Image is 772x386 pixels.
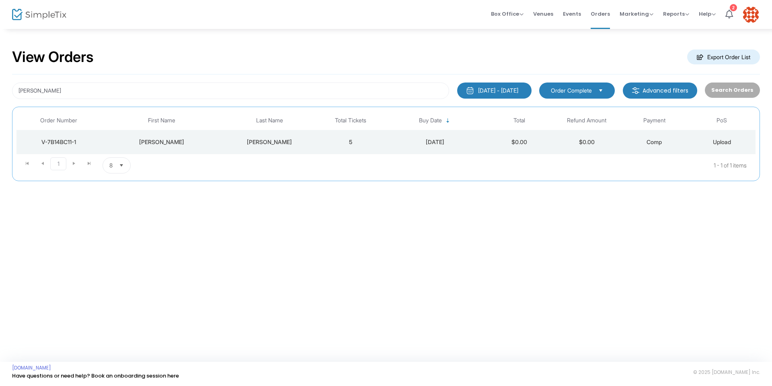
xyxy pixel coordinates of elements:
div: [DATE] - [DATE] [478,87,518,95]
a: Have questions or need help? Book an onboarding session here [12,372,179,380]
td: 5 [317,130,384,154]
span: Events [563,4,581,24]
kendo-pager-info: 1 - 1 of 1 items [211,157,747,173]
div: V-7B14BC11-1 [18,138,99,146]
div: 2 [730,4,737,11]
th: Total [486,111,553,130]
button: Select [595,86,606,95]
span: Buy Date [419,117,442,124]
div: Data table [16,111,756,154]
input: Search by name, email, phone, order number, ip address, or last 4 digits of card [12,83,449,99]
th: Refund Amount [553,111,620,130]
span: Reports [663,10,689,18]
span: First Name [148,117,175,124]
h2: View Orders [12,48,94,66]
span: Page 1 [50,157,66,170]
th: Total Tickets [317,111,384,130]
td: $0.00 [486,130,553,154]
div: Lopez [224,138,315,146]
span: Orders [591,4,610,24]
span: 8 [109,161,113,169]
span: Help [699,10,716,18]
span: Box Office [491,10,524,18]
img: filter [632,87,640,95]
span: Payment [643,117,665,124]
span: Order Number [40,117,77,124]
button: Select [116,158,127,173]
m-button: Export Order List [687,50,760,64]
span: Venues [533,4,553,24]
span: PoS [717,117,727,124]
div: Anthony [103,138,220,146]
img: monthly [466,87,474,95]
span: Comp [647,138,662,145]
a: [DOMAIN_NAME] [12,365,51,371]
m-button: Advanced filters [623,83,697,99]
span: © 2025 [DOMAIN_NAME] Inc. [693,369,760,376]
span: Upload [713,138,731,145]
span: Last Name [256,117,283,124]
span: Order Complete [551,87,592,95]
button: [DATE] - [DATE] [457,83,532,99]
td: $0.00 [553,130,620,154]
span: Sortable [445,118,451,124]
div: 8/19/2025 [386,138,484,146]
span: Marketing [620,10,653,18]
